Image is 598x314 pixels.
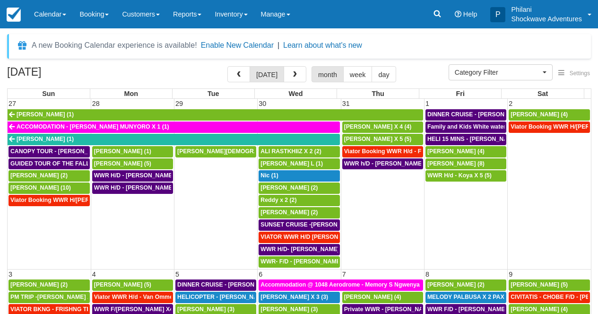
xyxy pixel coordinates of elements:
[427,160,485,167] span: [PERSON_NAME] (8)
[32,40,197,51] div: A new Booking Calendar experience is available!
[427,148,485,155] span: [PERSON_NAME] (4)
[449,64,553,80] button: Category Filter
[260,234,373,240] span: VIATOR WWR H/D [PERSON_NAME] 4 (4)
[425,158,506,170] a: [PERSON_NAME] (8)
[94,306,182,313] span: WWR F/[PERSON_NAME] X4 (4)
[260,160,323,167] span: [PERSON_NAME] L (1)
[7,8,21,22] img: checkfront-main-nav-mini-logo.png
[427,294,513,300] span: MELODY PALBUSA X 2 PAX (2)
[9,158,90,170] a: GUIDED TOUR OF THE FALLS - [PERSON_NAME] X 5 (5)
[260,306,318,313] span: [PERSON_NAME] (3)
[425,292,506,303] a: MELODY PALBUSA X 2 PAX (2)
[259,146,339,157] a: ALI RASTKHIIZ X 2 (2)
[283,41,362,49] a: Learn about what's new
[174,270,180,278] span: 5
[260,209,318,216] span: [PERSON_NAME] (2)
[342,158,423,170] a: WWR h/D - [PERSON_NAME] X2 (2)
[342,122,423,133] a: [PERSON_NAME] X 4 (4)
[342,134,423,145] a: [PERSON_NAME] X 5 (5)
[259,195,339,206] a: Reddy x 2 (2)
[425,279,506,291] a: [PERSON_NAME] (2)
[509,109,590,121] a: [PERSON_NAME] (4)
[7,66,127,84] h2: [DATE]
[92,292,173,303] a: Viator WWR H/d - Van Ommeren Nick X 4 (4)
[92,279,173,291] a: [PERSON_NAME] (5)
[259,256,339,268] a: WWR- F/D - [PERSON_NAME] X1 (1)
[177,148,301,155] span: [PERSON_NAME][DEMOGRAPHIC_DATA] (6)
[177,294,287,300] span: HELICOPTER - [PERSON_NAME] X 3 (3)
[260,246,356,253] span: WWR H/D- [PERSON_NAME] X2 (2)
[425,170,506,182] a: WWR H/d - Koya X 5 (5)
[94,160,151,167] span: [PERSON_NAME] (5)
[8,109,423,121] a: [PERSON_NAME] (1)
[312,66,344,82] button: month
[511,14,582,24] p: Shockwave Adventures
[91,270,97,278] span: 4
[427,281,485,288] span: [PERSON_NAME] (2)
[509,279,590,291] a: [PERSON_NAME] (5)
[8,122,340,133] a: ACCOMODATION - [PERSON_NAME] MUNYORO X 1 (1)
[509,122,590,133] a: Viator Booking WWR H/[PERSON_NAME] 4 (4)
[10,197,245,203] span: Viator Booking WWR H/[PERSON_NAME] [PERSON_NAME][GEOGRAPHIC_DATA] (1)
[508,100,513,107] span: 2
[341,100,351,107] span: 31
[94,281,151,288] span: [PERSON_NAME] (5)
[201,41,274,50] button: Enable New Calendar
[259,158,339,170] a: [PERSON_NAME] L (1)
[91,100,101,107] span: 28
[343,66,373,82] button: week
[8,100,17,107] span: 27
[344,148,472,155] span: Viator Booking WWR H/d - Froger Julien X1 (1)
[425,134,506,145] a: HELI 15 MINS - [PERSON_NAME] X4 (4)
[456,90,465,97] span: Fri
[17,123,169,130] span: ACCOMODATION - [PERSON_NAME] MUNYORO X 1 (1)
[259,244,339,255] a: WWR H/D- [PERSON_NAME] X2 (2)
[10,160,166,167] span: GUIDED TOUR OF THE FALLS - [PERSON_NAME] X 5 (5)
[10,184,71,191] span: [PERSON_NAME] (10)
[9,279,90,291] a: [PERSON_NAME] (2)
[258,270,263,278] span: 6
[92,183,173,194] a: WWR H/D - [PERSON_NAME] X5 (5)
[455,11,461,17] i: Help
[288,90,303,97] span: Wed
[10,172,68,179] span: [PERSON_NAME] (2)
[553,67,596,80] button: Settings
[260,294,328,300] span: [PERSON_NAME] X 3 (3)
[174,100,184,107] span: 29
[490,7,505,22] div: P
[208,90,219,97] span: Tue
[427,136,536,142] span: HELI 15 MINS - [PERSON_NAME] X4 (4)
[94,294,215,300] span: Viator WWR H/d - Van Ommeren Nick X 4 (4)
[342,146,423,157] a: Viator Booking WWR H/d - Froger Julien X1 (1)
[92,170,173,182] a: WWR H/D - [PERSON_NAME] X1 (1)
[425,270,430,278] span: 8
[344,123,412,130] span: [PERSON_NAME] X 4 (4)
[259,232,339,243] a: VIATOR WWR H/D [PERSON_NAME] 4 (4)
[344,136,412,142] span: [PERSON_NAME] X 5 (5)
[277,41,279,49] span: |
[260,197,296,203] span: Reddy x 2 (2)
[8,270,13,278] span: 3
[9,183,90,194] a: [PERSON_NAME] (10)
[508,270,513,278] span: 9
[344,160,441,167] span: WWR h/D - [PERSON_NAME] X2 (2)
[177,281,294,288] span: DINNER CRUISE - [PERSON_NAME] X3 (3)
[92,158,173,170] a: [PERSON_NAME] (5)
[94,148,151,155] span: [PERSON_NAME] (1)
[260,221,377,228] span: SUNSET CRUISE -[PERSON_NAME] X2 (2)
[175,146,256,157] a: [PERSON_NAME][DEMOGRAPHIC_DATA] (6)
[511,306,568,313] span: [PERSON_NAME] (4)
[455,68,540,77] span: Category Filter
[10,306,169,313] span: VIATOR BKNG - FRISHNG TRIP - [PERSON_NAME] X 5 (4)
[17,111,74,118] span: [PERSON_NAME] (1)
[427,111,544,118] span: DINNER CRUISE - [PERSON_NAME] X4 (4)
[344,306,451,313] span: Private WWR - [PERSON_NAME] x1 (1)
[10,294,105,300] span: PM TRIP -[PERSON_NAME] X 5 (6)
[260,281,439,288] span: Accommodation @ 1048 Aerodrome - Memory S Ngwenya X 6 (1)
[425,122,506,133] a: Family and Kids White water Rafting - [PERSON_NAME] X4 (4)
[341,270,347,278] span: 7
[17,136,74,142] span: [PERSON_NAME] (1)
[10,281,68,288] span: [PERSON_NAME] (2)
[9,292,90,303] a: PM TRIP -[PERSON_NAME] X 5 (6)
[175,292,256,303] a: HELICOPTER - [PERSON_NAME] X 3 (3)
